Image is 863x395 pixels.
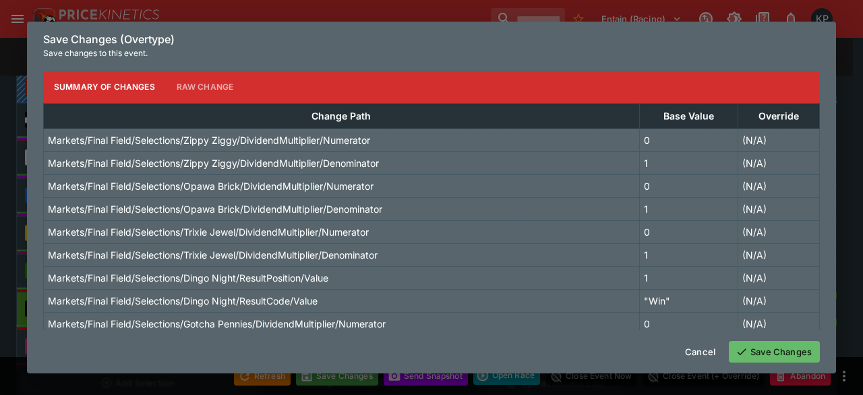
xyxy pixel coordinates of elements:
button: Summary of Changes [43,71,166,103]
td: (N/A) [738,128,819,151]
p: Markets/Final Field/Selections/Zippy Ziggy/DividendMultiplier/Numerator [48,133,370,147]
td: 0 [639,174,738,197]
p: Markets/Final Field/Selections/Opawa Brick/DividendMultiplier/Numerator [48,179,374,193]
td: 0 [639,220,738,243]
td: (N/A) [738,312,819,335]
th: Change Path [44,103,640,128]
p: Markets/Final Field/Selections/Trixie Jewel/DividendMultiplier/Denominator [48,248,378,262]
td: (N/A) [738,197,819,220]
button: Save Changes [729,341,820,363]
td: 1 [639,197,738,220]
td: "Win" [639,289,738,312]
p: Markets/Final Field/Selections/Dingo Night/ResultPosition/Value [48,271,328,285]
td: (N/A) [738,151,819,174]
td: 1 [639,266,738,289]
th: Base Value [639,103,738,128]
th: Override [738,103,819,128]
td: (N/A) [738,220,819,243]
p: Markets/Final Field/Selections/Dingo Night/ResultCode/Value [48,294,318,308]
p: Save changes to this event. [43,47,820,60]
td: 0 [639,312,738,335]
td: (N/A) [738,243,819,266]
td: (N/A) [738,289,819,312]
td: 1 [639,151,738,174]
button: Raw Change [166,71,245,103]
td: (N/A) [738,266,819,289]
p: Markets/Final Field/Selections/Zippy Ziggy/DividendMultiplier/Denominator [48,156,379,170]
td: (N/A) [738,174,819,197]
p: Markets/Final Field/Selections/Gotcha Pennies/DividendMultiplier/Numerator [48,317,386,331]
h6: Save Changes (Overtype) [43,32,820,47]
td: 0 [639,128,738,151]
p: Markets/Final Field/Selections/Trixie Jewel/DividendMultiplier/Numerator [48,225,369,239]
p: Markets/Final Field/Selections/Opawa Brick/DividendMultiplier/Denominator [48,202,382,216]
td: 1 [639,243,738,266]
button: Cancel [677,341,723,363]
